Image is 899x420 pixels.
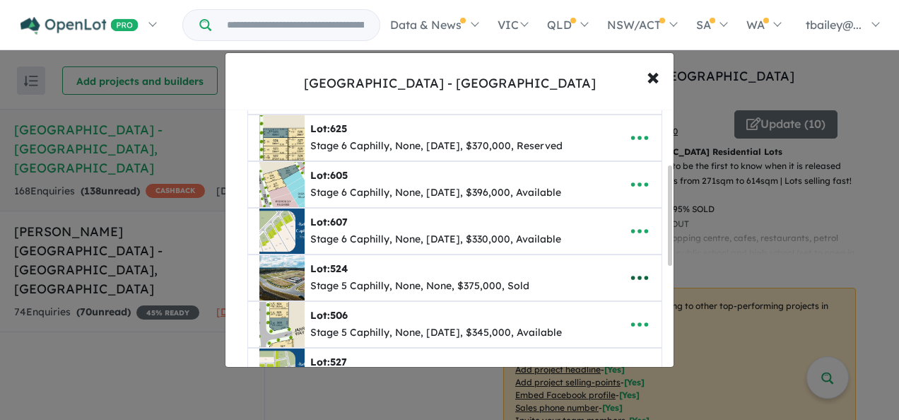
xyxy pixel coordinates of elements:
b: Lot: [310,122,347,135]
span: 527 [330,356,347,368]
img: Openlot PRO Logo White [20,17,139,35]
b: Lot: [310,262,348,275]
b: Lot: [310,169,348,182]
img: Huntlee%20Estate%20-%20North%20Rothbury%20-%20Lot%20527___1758075315.jpg [259,349,305,394]
img: Huntlee%20Estate%20-%20North%20Rothbury%20-%20Lot%20506___1758075375.jpg [259,302,305,347]
span: 607 [330,216,348,228]
span: × [647,61,659,91]
div: Stage 5 Caphilly, None, [DATE], $345,000, Available [310,325,562,342]
img: Huntlee%20Estate%20-%20North%20Rothbury%20-%20Lot%20625___1758075057.jpg [259,115,305,161]
b: Lot: [310,216,348,228]
b: Lot: [310,356,347,368]
span: 605 [330,169,348,182]
div: Stage 6 Caphilly, None, [DATE], $396,000, Available [310,185,561,202]
div: [GEOGRAPHIC_DATA] - [GEOGRAPHIC_DATA] [304,74,596,93]
div: Stage 6 Caphilly, None, [DATE], $330,000, Available [310,231,561,248]
b: Lot: [310,309,348,322]
span: 524 [330,262,348,275]
input: Try estate name, suburb, builder or developer [214,10,377,40]
span: tbailey@... [806,18,862,32]
div: Stage 6 Caphilly, None, [DATE], $370,000, Reserved [310,138,563,155]
img: Huntlee%20Estate%20-%20North%20Rothbury%20-%20Lot%20607___1758075185.jpg [259,209,305,254]
img: Huntlee%20Estate%20-%20North%20Rothbury%20-%20Lot%20605___1758075097.jpg [259,162,305,207]
img: Huntlee%20Estate%20-%20North%20Rothbury%20-%20Lot%20524___1756683866.jpg [259,255,305,301]
div: Stage 5 Caphilly, None, None, $375,000, Sold [310,278,529,295]
span: 625 [330,122,347,135]
span: 506 [330,309,348,322]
